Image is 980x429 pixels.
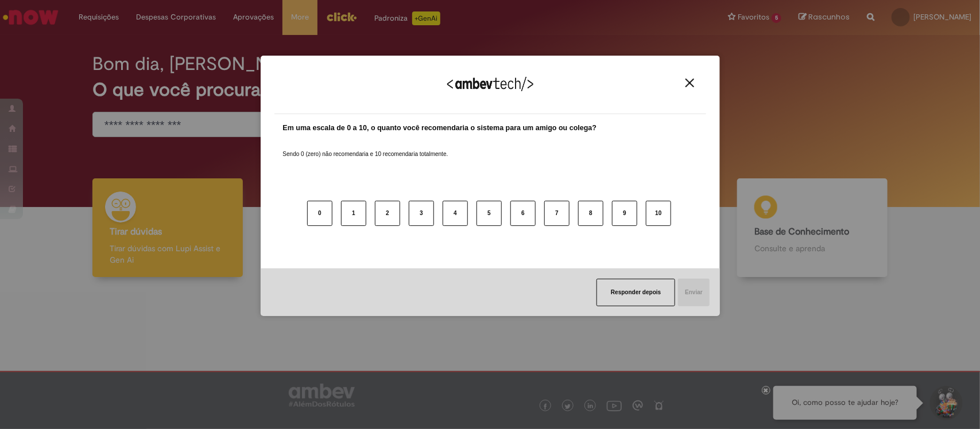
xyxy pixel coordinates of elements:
button: 2 [375,201,400,226]
label: Em uma escala de 0 a 10, o quanto você recomendaria o sistema para um amigo ou colega? [283,123,597,134]
img: Close [685,79,694,87]
button: Responder depois [596,279,675,306]
button: 1 [341,201,366,226]
button: 4 [443,201,468,226]
button: 3 [409,201,434,226]
button: 7 [544,201,570,226]
button: 9 [612,201,637,226]
button: 8 [578,201,603,226]
img: Logo Ambevtech [447,77,533,91]
button: Close [682,78,698,88]
button: 0 [307,201,332,226]
button: 5 [477,201,502,226]
button: 6 [510,201,536,226]
label: Sendo 0 (zero) não recomendaria e 10 recomendaria totalmente. [283,136,448,158]
button: 10 [646,201,671,226]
